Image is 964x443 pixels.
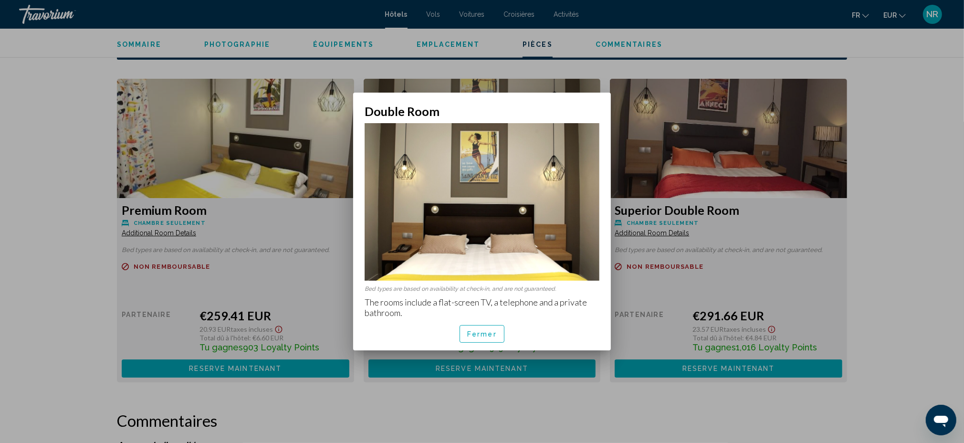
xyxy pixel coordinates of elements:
iframe: Bouton de lancement de la fenêtre de messagerie [926,405,956,435]
p: Bed types are based on availability at check-in, and are not guaranteed. [365,285,599,292]
p: The rooms include a flat-screen TV, a telephone and a private bathroom. [365,297,599,318]
h2: Double Room [365,104,599,118]
button: Fermer [460,325,504,343]
span: Fermer [467,330,497,338]
img: 6d8bdded-0522-4678-934c-b9ae4cd19fa3.jpeg [365,123,599,280]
